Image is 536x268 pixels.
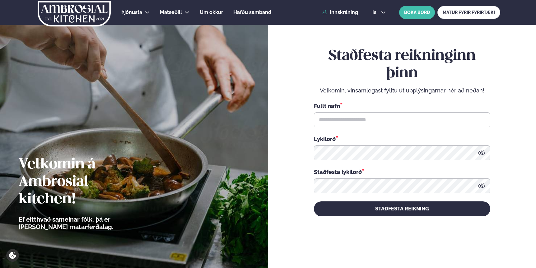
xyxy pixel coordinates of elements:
a: Matseðill [160,9,182,16]
a: Þjónusta [121,9,142,16]
img: logo [37,1,111,26]
button: STAÐFESTA REIKNING [314,201,490,216]
div: Fullt nafn [314,102,490,110]
a: Hafðu samband [233,9,271,16]
button: is [367,10,391,15]
p: Velkomin, vinsamlegast fylltu út upplýsingarnar hér að neðan! [314,87,490,94]
h2: Staðfesta reikninginn þinn [314,47,490,82]
span: Hafðu samband [233,9,271,15]
span: Um okkur [200,9,223,15]
span: Matseðill [160,9,182,15]
h2: Velkomin á Ambrosial kitchen! [19,156,148,208]
a: Cookie settings [6,249,19,262]
span: is [372,10,378,15]
a: MATUR FYRIR FYRIRTÆKI [437,6,500,19]
button: BÓKA BORÐ [399,6,435,19]
div: Staðfesta lykilorð [314,168,490,176]
a: Um okkur [200,9,223,16]
p: Ef eitthvað sameinar fólk, þá er [PERSON_NAME] matarferðalag. [19,216,148,231]
a: Innskráning [322,10,358,15]
span: Þjónusta [121,9,142,15]
div: Lykilorð [314,135,490,143]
